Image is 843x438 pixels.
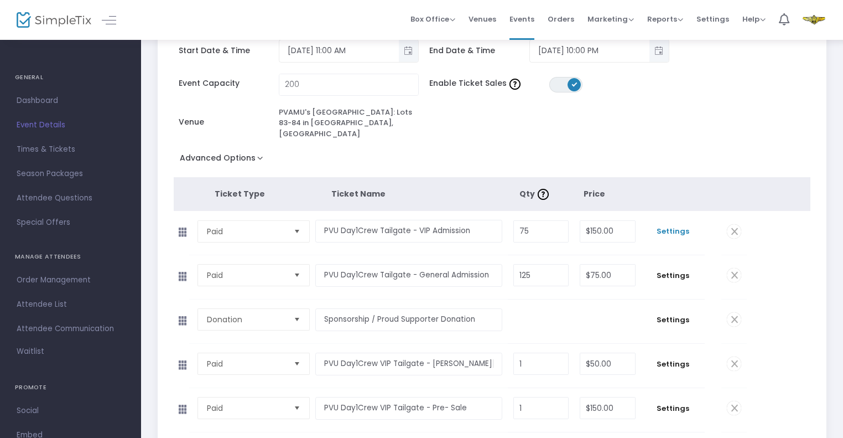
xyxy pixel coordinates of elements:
span: Paid [207,403,285,414]
span: Order Management [17,273,124,287]
button: Select [289,221,305,242]
span: Ticket Name [331,188,386,199]
input: Select date & time [279,42,399,60]
button: Toggle popup [399,40,418,62]
span: Price [584,188,605,199]
span: Ticket Type [215,188,265,199]
span: Qty [519,188,551,199]
button: Advanced Options [174,150,274,170]
span: Venues [469,5,496,33]
span: Orders [548,5,574,33]
span: Dashboard [17,94,124,108]
span: Special Offers [17,215,124,230]
span: Settings [647,226,699,237]
input: Enter a ticket type name. e.g. General Admission [315,353,502,375]
h4: MANAGE ATTENDEES [15,246,126,268]
span: Donation [207,314,285,325]
input: Enter donation name [315,308,502,331]
button: Select [289,309,305,330]
input: Price [580,221,635,242]
span: Enable Ticket Sales [429,78,549,89]
span: Settings [647,270,699,281]
span: Attendee List [17,297,124,312]
button: Select [289,398,305,419]
span: Settings [647,403,699,414]
h4: GENERAL [15,66,126,89]
input: Enter a ticket type name. e.g. General Admission [315,220,502,243]
span: Marketing [587,14,634,24]
span: Paid [207,270,285,281]
span: Attendee Communication [17,322,124,336]
span: Events [509,5,534,33]
span: Season Packages [17,167,124,181]
span: Venue [179,116,279,128]
span: Attendee Questions [17,191,124,205]
span: Paid [207,226,285,237]
span: Event Details [17,118,124,132]
img: question-mark [538,189,549,200]
div: PVAMU's [GEOGRAPHIC_DATA]: Lots 83-84 in [GEOGRAPHIC_DATA], [GEOGRAPHIC_DATA] [279,107,419,140]
span: Start Date & Time [179,45,279,56]
span: Reports [647,14,683,24]
span: Box Office [410,14,455,24]
span: Paid [207,358,285,369]
span: Social [17,404,124,418]
input: Enter a ticket type name. e.g. General Admission [315,264,502,287]
button: Toggle popup [649,40,669,62]
input: Price [580,353,635,374]
h4: PROMOTE [15,377,126,399]
span: Settings [696,5,729,33]
span: End Date & Time [429,45,529,56]
button: Select [289,353,305,374]
span: Settings [647,359,699,370]
span: Help [742,14,766,24]
span: Settings [647,315,699,326]
input: Enter a ticket type name. e.g. General Admission [315,397,502,420]
span: Waitlist [17,346,44,357]
img: question-mark [509,79,521,90]
span: Event Capacity [179,78,279,89]
input: Price [580,265,635,286]
span: Times & Tickets [17,142,124,157]
span: ON [572,81,577,87]
button: Select [289,265,305,286]
input: Price [580,398,635,419]
input: Select date & time [530,42,649,60]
